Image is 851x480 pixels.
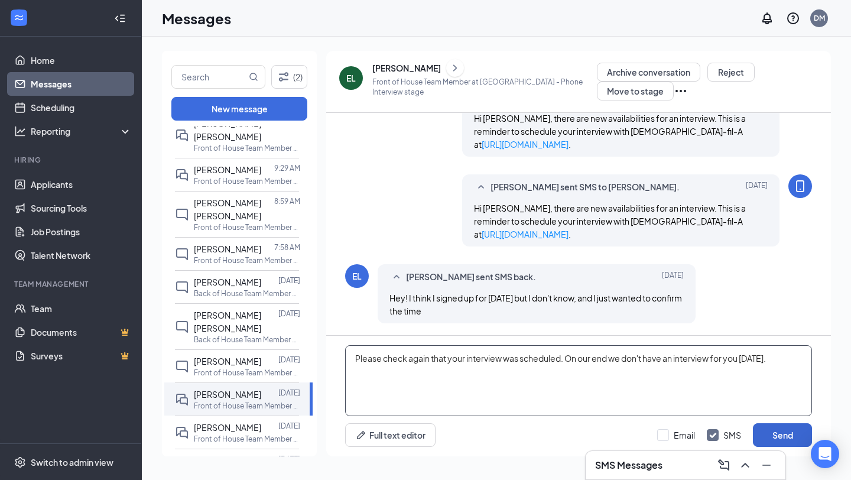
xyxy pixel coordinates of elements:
[31,48,132,72] a: Home
[738,458,752,472] svg: ChevronUp
[597,63,700,82] button: Archive conversation
[372,77,597,97] p: Front of House Team Member at [GEOGRAPHIC_DATA] - Phone Interview stage
[389,293,682,316] span: Hey! I think I signed up for [DATE] but I don't know, and I just wanted to confirm the time
[175,320,189,334] svg: ChatInactive
[736,456,755,475] button: ChevronUp
[175,168,189,182] svg: DoubleChat
[491,180,680,194] span: [PERSON_NAME] sent SMS to [PERSON_NAME].
[31,72,132,96] a: Messages
[194,434,300,444] p: Front of House Team Member at [GEOGRAPHIC_DATA]
[674,84,688,98] svg: Ellipses
[278,275,300,286] p: [DATE]
[31,96,132,119] a: Scheduling
[194,222,300,232] p: Front of House Team Member at [GEOGRAPHIC_DATA]
[31,320,132,344] a: DocumentsCrown
[274,163,300,173] p: 9:29 AM
[194,401,300,411] p: Front of House Team Member at [GEOGRAPHIC_DATA]
[277,70,291,84] svg: Filter
[482,139,569,150] a: [URL][DOMAIN_NAME]
[14,456,26,468] svg: Settings
[172,66,246,88] input: Search
[194,455,261,466] span: [PERSON_NAME]
[811,440,839,468] div: Open Intercom Messenger
[757,456,776,475] button: Minimize
[194,277,261,287] span: [PERSON_NAME]
[597,82,674,100] button: Move to stage
[14,155,129,165] div: Hiring
[352,270,362,282] div: EL
[474,203,746,239] span: Hi [PERSON_NAME], there are new availabilities for an interview. This is a reminder to schedule y...
[249,72,258,82] svg: MagnifyingGlass
[746,180,768,194] span: [DATE]
[31,173,132,196] a: Applicants
[31,297,132,320] a: Team
[662,270,684,284] span: [DATE]
[175,280,189,294] svg: ChatInactive
[194,288,300,299] p: Back of House Team Member at [GEOGRAPHIC_DATA]
[175,247,189,261] svg: ChatInactive
[31,125,132,137] div: Reporting
[194,335,300,345] p: Back of House Team Member at [GEOGRAPHIC_DATA]
[278,421,300,431] p: [DATE]
[274,242,300,252] p: 7:58 AM
[446,59,464,77] button: ChevronRight
[175,393,189,407] svg: DoubleChat
[345,423,436,447] button: Full text editorPen
[194,164,261,175] span: [PERSON_NAME]
[474,113,746,150] span: Hi [PERSON_NAME], there are new availabilities for an interview. This is a reminder to schedule y...
[753,423,812,447] button: Send
[786,11,800,25] svg: QuestionInfo
[194,422,261,433] span: [PERSON_NAME]
[194,310,261,333] span: [PERSON_NAME] [PERSON_NAME]
[595,459,662,472] h3: SMS Messages
[759,458,774,472] svg: Minimize
[449,61,461,75] svg: ChevronRight
[278,454,300,464] p: [DATE]
[31,244,132,267] a: Talent Network
[389,270,404,284] svg: SmallChevronUp
[194,389,261,400] span: [PERSON_NAME]
[14,279,129,289] div: Team Management
[194,368,300,378] p: Front of House Team Member at [GEOGRAPHIC_DATA]
[355,429,367,441] svg: Pen
[13,12,25,24] svg: WorkstreamLogo
[114,12,126,24] svg: Collapse
[372,62,441,74] div: [PERSON_NAME]
[814,13,825,23] div: DM
[194,197,261,221] span: [PERSON_NAME] [PERSON_NAME]
[271,65,307,89] button: Filter (2)
[31,196,132,220] a: Sourcing Tools
[278,388,300,398] p: [DATE]
[760,11,774,25] svg: Notifications
[717,458,731,472] svg: ComposeMessage
[278,309,300,319] p: [DATE]
[194,255,300,265] p: Front of House Team Member at [GEOGRAPHIC_DATA]
[278,355,300,365] p: [DATE]
[482,229,569,239] a: [URL][DOMAIN_NAME]
[171,97,307,121] button: New message
[274,196,300,206] p: 8:59 AM
[194,143,300,153] p: Front of House Team Member at [GEOGRAPHIC_DATA]
[194,356,261,367] span: [PERSON_NAME]
[793,179,807,193] svg: MobileSms
[194,244,261,254] span: [PERSON_NAME]
[345,345,812,416] textarea: Please check again that your interview was scheduled. On our end we don't have an interview for y...
[14,125,26,137] svg: Analysis
[175,207,189,222] svg: ChatInactive
[175,426,189,440] svg: DoubleChat
[31,456,113,468] div: Switch to admin view
[175,128,189,142] svg: DoubleChat
[31,220,132,244] a: Job Postings
[707,63,755,82] button: Reject
[714,456,733,475] button: ComposeMessage
[474,180,488,194] svg: SmallChevronUp
[31,344,132,368] a: SurveysCrown
[175,359,189,374] svg: ChatInactive
[194,176,300,186] p: Front of House Team Member at [GEOGRAPHIC_DATA]
[406,270,536,284] span: [PERSON_NAME] sent SMS back.
[162,8,231,28] h1: Messages
[346,72,356,84] div: EL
